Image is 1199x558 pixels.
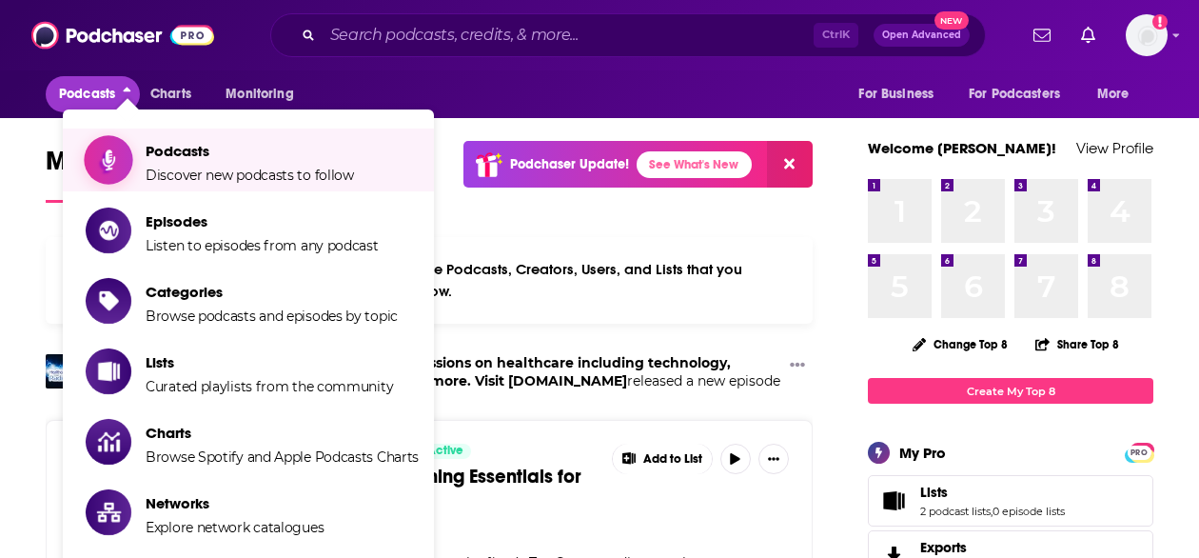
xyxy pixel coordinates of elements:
[146,424,419,442] span: Charts
[146,494,324,512] span: Networks
[1126,14,1168,56] button: Show profile menu
[758,444,789,474] button: Show More Button
[1126,14,1168,56] img: User Profile
[845,76,957,112] button: open menu
[146,353,393,371] span: Lists
[934,11,969,30] span: New
[1076,139,1153,157] a: View Profile
[270,13,986,57] div: Search podcasts, credits, & more...
[323,20,814,50] input: Search podcasts, credits, & more...
[920,539,967,556] span: Exports
[1084,76,1153,112] button: open menu
[814,23,858,48] span: Ctrl K
[150,81,191,108] span: Charts
[993,505,1065,518] a: 0 episode lists
[1152,14,1168,30] svg: Add a profile image
[868,139,1056,157] a: Welcome [PERSON_NAME]!
[146,378,393,395] span: Curated playlists from the community
[901,332,1019,356] button: Change Top 8
[956,76,1088,112] button: open menu
[146,308,398,325] span: Browse podcasts and episodes by topic
[146,142,354,160] span: Podcasts
[226,81,293,108] span: Monitoring
[46,76,140,112] button: close menu
[637,151,752,178] a: See What's New
[1026,19,1058,51] a: Show notifications dropdown
[146,167,354,184] span: Discover new podcasts to follow
[1034,326,1120,363] button: Share Top 8
[858,81,934,108] span: For Business
[138,76,203,112] a: Charts
[613,444,712,474] button: Show More Button
[1128,445,1150,459] a: PRO
[991,505,993,518] span: ,
[146,237,379,254] span: Listen to episodes from any podcast
[510,156,629,172] p: Podchaser Update!
[1097,81,1130,108] span: More
[212,76,318,112] button: open menu
[882,30,961,40] span: Open Advanced
[46,145,147,203] a: My Feed
[875,488,913,514] a: Lists
[146,212,379,230] span: Episodes
[874,24,970,47] button: Open AdvancedNew
[46,145,147,189] span: My Feed
[920,505,991,518] a: 2 podcast lists
[868,378,1153,404] a: Create My Top 8
[868,475,1153,527] span: Lists
[1073,19,1103,51] a: Show notifications dropdown
[920,484,948,501] span: Lists
[643,452,702,467] span: Add to List
[31,17,214,53] img: Podchaser - Follow, Share and Rate Podcasts
[969,81,1060,108] span: For Podcasters
[46,237,813,324] div: Your personalized Feed is curated based on the Podcasts, Creators, Users, and Lists that you Follow.
[920,484,1065,501] a: Lists
[146,283,398,301] span: Categories
[146,519,324,536] span: Explore network catalogues
[59,81,115,108] span: Podcasts
[782,354,813,378] button: Show More Button
[46,354,80,389] img: Healthcare NOW Radio Podcast Network - Discussions on healthcare including technology, innovation...
[899,444,946,462] div: My Pro
[1126,14,1168,56] span: Logged in as aridings
[1128,446,1150,460] span: PRO
[146,448,419,466] span: Browse Spotify and Apple Podcasts Charts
